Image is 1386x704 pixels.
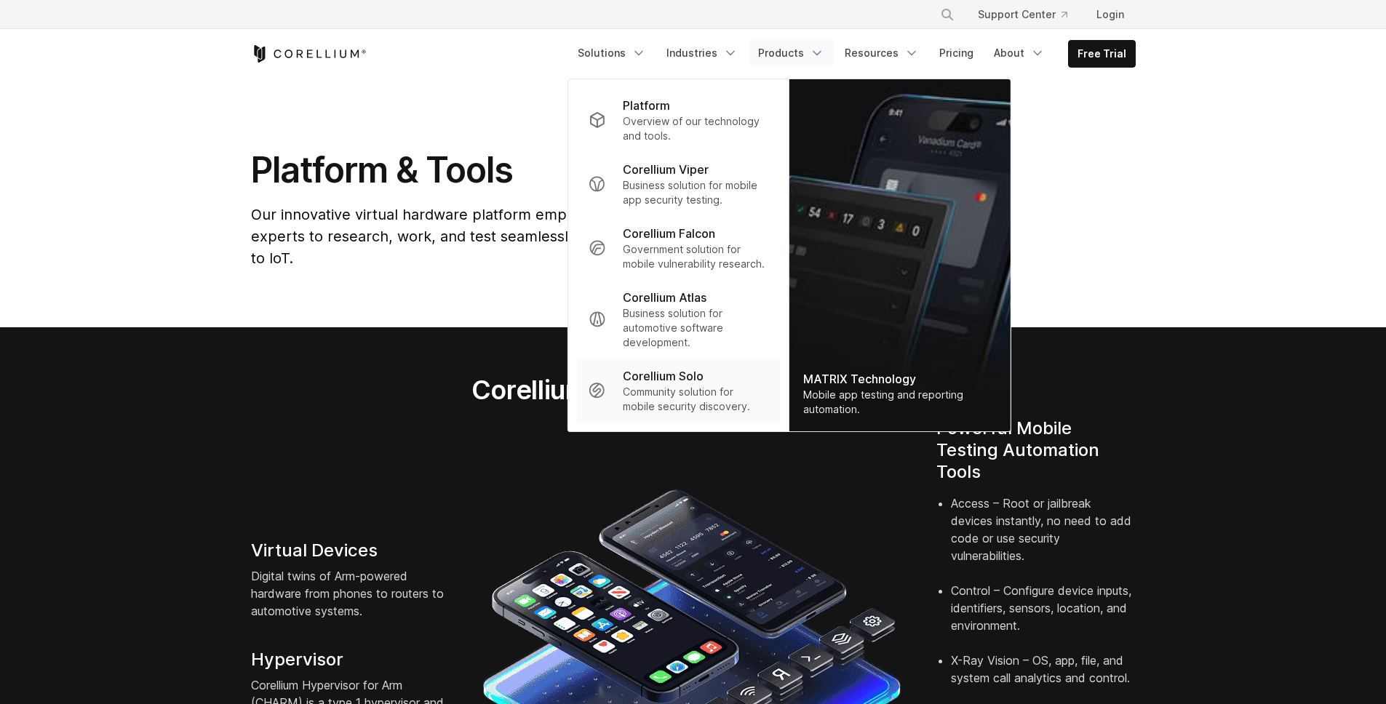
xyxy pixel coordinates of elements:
span: Our innovative virtual hardware platform empowers developers and security experts to research, wo... [251,206,828,267]
h1: Platform & Tools [251,148,831,192]
div: Navigation Menu [569,40,1136,68]
a: MATRIX Technology Mobile app testing and reporting automation. [789,79,1010,431]
li: X-Ray Vision – OS, app, file, and system call analytics and control. [951,652,1136,704]
h4: Powerful Mobile Testing Automation Tools [936,417,1136,483]
h4: Hypervisor [251,649,450,671]
a: Platform Overview of our technology and tools. [576,88,779,152]
p: Overview of our technology and tools. [623,114,768,143]
p: Business solution for automotive software development. [623,306,768,350]
a: Support Center [966,1,1079,28]
p: Platform [623,97,670,114]
img: Matrix_WebNav_1x [789,79,1010,431]
button: Search [934,1,960,28]
li: Access – Root or jailbreak devices instantly, no need to add code or use security vulnerabilities. [951,495,1136,582]
a: Login [1085,1,1136,28]
a: Corellium Solo Community solution for mobile security discovery. [576,359,779,423]
a: About [985,40,1054,66]
a: Corellium Falcon Government solution for mobile vulnerability research. [576,216,779,280]
h4: Virtual Devices [251,540,450,561]
a: Corellium Atlas Business solution for automotive software development. [576,280,779,359]
div: MATRIX Technology [803,370,995,388]
a: Corellium Home [251,45,367,63]
p: Business solution for mobile app security testing. [623,178,768,207]
p: Corellium Viper [623,161,709,178]
li: Control – Configure device inputs, identifiers, sensors, location, and environment. [951,582,1136,652]
a: Industries [658,40,746,66]
p: Corellium Falcon [623,225,715,242]
div: Navigation Menu [923,1,1136,28]
p: Community solution for mobile security discovery. [623,385,768,414]
p: Government solution for mobile vulnerability research. [623,242,768,271]
p: Corellium Solo [623,367,704,385]
h2: Corellium Virtual Hardware Platform [403,374,983,406]
a: Products [749,40,833,66]
p: Corellium Atlas [623,289,706,306]
a: Corellium Viper Business solution for mobile app security testing. [576,152,779,216]
a: Free Trial [1069,41,1135,67]
a: Resources [836,40,928,66]
a: Solutions [569,40,655,66]
div: Mobile app testing and reporting automation. [803,388,995,417]
a: Pricing [931,40,982,66]
p: Digital twins of Arm-powered hardware from phones to routers to automotive systems. [251,567,450,620]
